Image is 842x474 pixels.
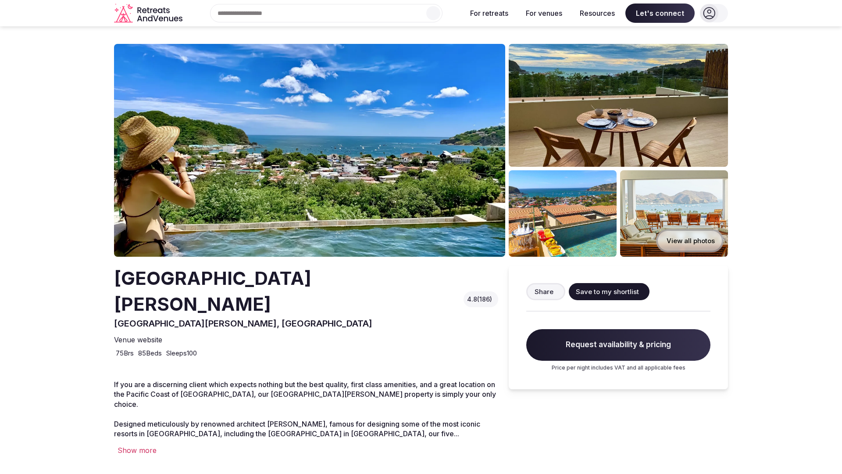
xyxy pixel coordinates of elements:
[576,287,639,296] span: Save to my shortlist
[620,170,728,257] img: Venue gallery photo
[573,4,622,23] button: Resources
[463,4,515,23] button: For retreats
[116,348,134,358] span: 75 Brs
[114,380,496,409] span: If you are a discerning client which expects nothing but the best quality, first class amenities,...
[166,348,197,358] span: Sleeps 100
[467,295,495,304] button: 4.8(186)
[114,266,460,317] h2: [GEOGRAPHIC_DATA][PERSON_NAME]
[509,170,617,257] img: Venue gallery photo
[519,4,569,23] button: For venues
[114,44,505,257] img: Venue cover photo
[467,295,492,304] span: 4.8 (186)
[569,283,649,300] button: Save to my shortlist
[114,335,162,345] span: Venue website
[526,283,565,300] button: Share
[625,4,695,23] span: Let's connect
[114,4,184,23] a: Visit the homepage
[526,364,710,372] p: Price per night includes VAT and all applicable fees
[114,318,372,329] span: [GEOGRAPHIC_DATA][PERSON_NAME], [GEOGRAPHIC_DATA]
[656,229,724,252] button: View all photos
[114,420,480,438] span: Designed meticulously by renowned architect [PERSON_NAME], famous for designing some of the most ...
[526,329,710,361] span: Request availability & pricing
[138,348,162,358] span: 85 Beds
[114,4,184,23] svg: Retreats and Venues company logo
[114,335,166,345] a: Venue website
[114,445,498,455] div: Show more
[509,44,728,167] img: Venue gallery photo
[535,287,553,296] span: Share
